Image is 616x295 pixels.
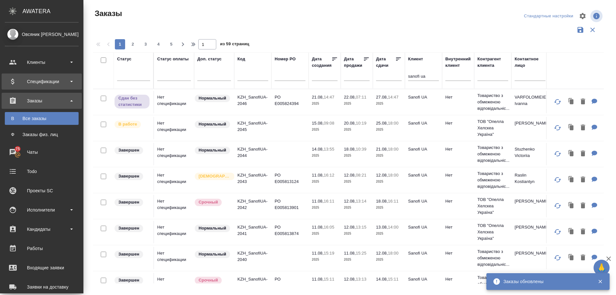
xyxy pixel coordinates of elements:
p: 2025 [344,178,370,185]
p: KZH_SanofiUA-2046 [237,94,268,107]
div: Заказы физ. лиц [8,131,75,138]
p: Нет [445,198,471,204]
div: Чаты [5,147,79,157]
p: 15:19 [324,251,334,256]
button: Удалить [577,121,588,134]
p: Товариство з обмеженою відповідальніс... [477,92,508,112]
span: 🙏 [596,261,607,274]
p: 2025 [312,204,338,211]
p: Sanofi UA [408,94,439,100]
td: Stuzhenko Victoriia [511,143,549,165]
p: 2025 [376,100,402,107]
p: 2025 [312,152,338,159]
div: Исполнители [5,205,79,215]
td: Нет спецификации [154,169,194,191]
p: Завершен [118,225,139,231]
span: 4 [153,41,164,48]
div: Доп. статус [197,56,222,62]
p: [DEMOGRAPHIC_DATA] [199,173,231,179]
p: 14:00 [388,225,398,230]
button: Удалить [577,173,588,187]
p: 15:25 [356,251,366,256]
a: 75Чаты [2,144,82,160]
p: 2025 [344,204,370,211]
p: 12.08, [344,199,356,204]
button: 2 [128,39,138,49]
button: 4 [153,39,164,49]
div: Внутренний клиент [445,56,471,69]
p: KZH_SanofiUA-2042 [237,198,268,211]
button: Клонировать [565,95,577,108]
a: Проекты SC [2,183,82,199]
td: [PERSON_NAME] [511,247,549,269]
div: Выставляется автоматически, если на указанный объем услуг необходимо больше времени в стандартном... [194,276,231,285]
a: ВВсе заказы [5,112,79,125]
a: Входящие заявки [2,260,82,276]
p: 12.08, [344,277,356,282]
p: 2025 [312,256,338,263]
p: 2025 [344,282,370,289]
p: 21.08, [312,95,324,100]
button: 5 [166,39,176,49]
td: РО E005813901 [271,195,309,217]
p: 16:11 [388,199,398,204]
button: Удалить [577,199,588,213]
p: Нормальный [199,251,226,257]
p: Нет [445,120,471,126]
p: 15:11 [388,277,398,282]
p: 13:15 [356,225,366,230]
p: KZH_SanofiUA-2041 [237,224,268,237]
td: РО E005824394 [271,91,309,113]
p: Завершен [118,147,139,153]
div: Проекты SC [5,186,79,195]
p: 2025 [376,204,402,211]
p: 2025 [312,230,338,237]
p: 2025 [376,178,402,185]
span: Заказы [93,8,122,19]
button: Сохранить фильтры [574,24,586,36]
button: Обновить [550,172,565,187]
div: Дата продажи [344,56,363,69]
div: Выставляет КМ при направлении счета или после выполнения всех работ/сдачи заказа клиенту. Окончат... [114,276,150,285]
p: Товариство з обмеженою відповідальніс... [477,170,508,190]
td: VARFOLOMIEIEVA Ivanna [511,91,549,113]
div: Статус по умолчанию для стандартных заказов [194,224,231,233]
div: Контрагент клиента [477,56,508,69]
button: Обновить [550,198,565,213]
p: Товариство з обмеженою відповідальніс... [477,144,508,164]
p: 13:55 [324,147,334,152]
button: Клонировать [565,225,577,239]
button: Клонировать [565,251,577,265]
p: Нет [445,250,471,256]
p: 2025 [312,178,338,185]
p: 15:11 [324,277,334,282]
a: Заявки на доставку [2,279,82,295]
p: В работе [118,121,137,127]
button: Закрыть [594,279,607,284]
td: РО E005813124 [271,169,309,191]
p: Сдан без статистики [118,95,146,108]
p: 12.08, [344,225,356,230]
p: 14:47 [324,95,334,100]
p: 27.08, [376,95,388,100]
span: 3 [141,41,151,48]
div: Выставляет КМ при направлении счета или после выполнения всех работ/сдачи заказа клиенту. Окончат... [114,146,150,155]
p: Завершен [118,277,139,283]
p: 2025 [344,152,370,159]
p: 2025 [376,126,402,133]
p: 11.08, [312,199,324,204]
p: 11.08, [312,173,324,178]
div: Статус [117,56,132,62]
p: 2025 [344,230,370,237]
button: Удалить [577,95,588,108]
a: Todo [2,163,82,179]
p: 25.08, [376,121,388,126]
p: Товариство з обмеженою відповідальніс... [477,274,508,294]
p: Завершен [118,251,139,257]
p: KZH_SanofiUA-2045 [237,120,268,133]
p: 18:00 [388,251,398,256]
div: Работы [5,244,79,253]
div: Код [237,56,245,62]
p: 20.08, [344,121,356,126]
button: Обновить [550,146,565,161]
